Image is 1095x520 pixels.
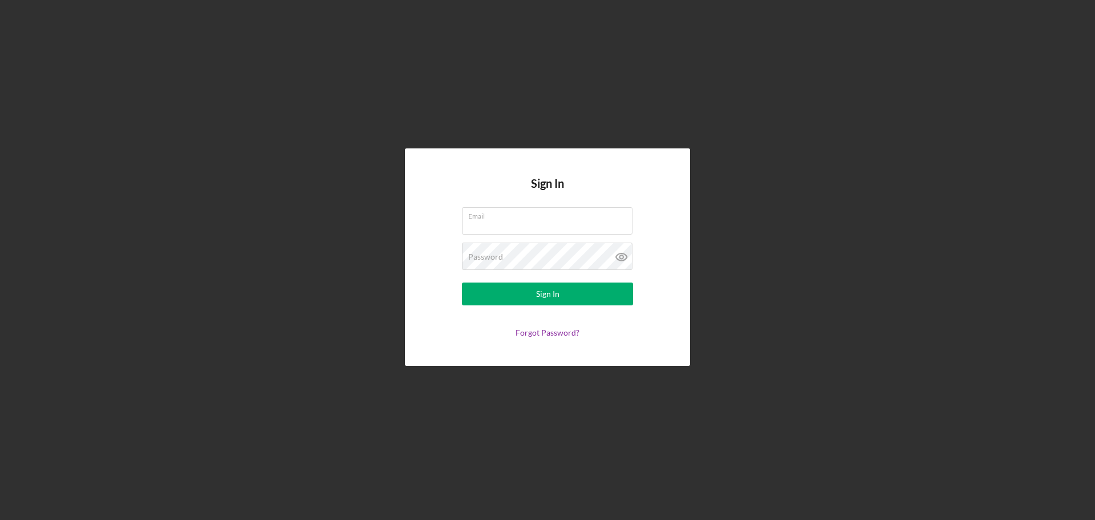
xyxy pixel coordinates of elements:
[536,283,559,305] div: Sign In
[462,283,633,305] button: Sign In
[468,208,632,220] label: Email
[531,177,564,207] h4: Sign In
[516,328,579,337] a: Forgot Password?
[468,252,503,261] label: Password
